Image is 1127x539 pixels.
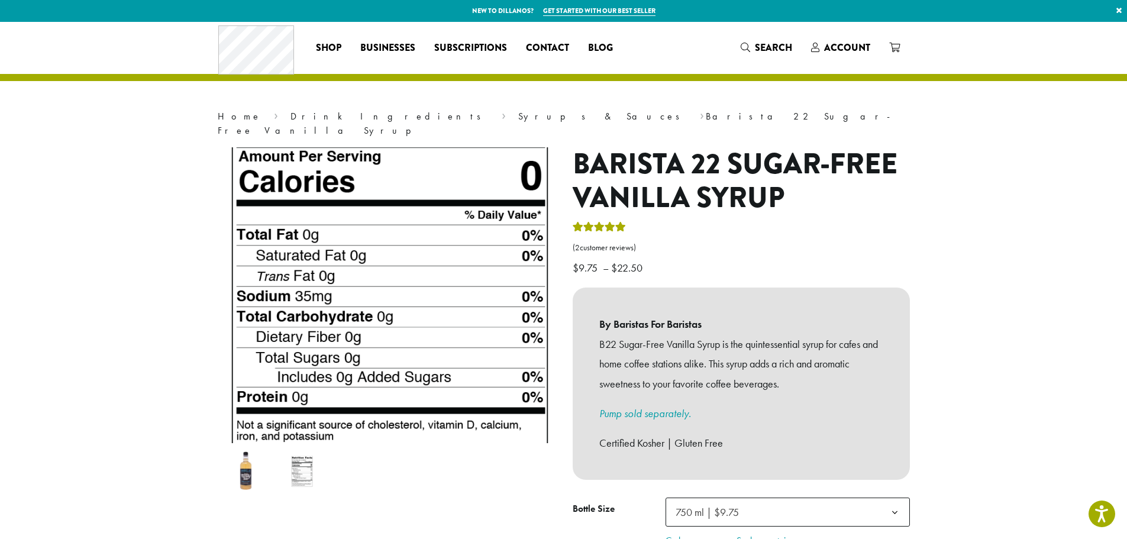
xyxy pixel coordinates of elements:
span: $ [611,261,617,275]
a: Home [218,110,261,122]
span: Subscriptions [434,41,507,56]
a: Drink Ingredients [290,110,489,122]
a: Syrups & Sauces [518,110,687,122]
span: › [274,105,278,124]
a: Shop [306,38,351,57]
span: 750 ml | $9.75 [676,505,739,519]
img: Barista 22 Sugar-Free Vanilla Syrup [222,448,269,495]
span: 2 [575,243,580,253]
span: 750 ml | $9.75 [671,501,751,524]
label: Bottle Size [573,501,666,518]
p: B22 Sugar-Free Vanilla Syrup is the quintessential syrup for cafes and home coffee stations alike... [599,334,883,394]
div: Rated 5.00 out of 5 [573,220,626,238]
a: Get started with our best seller [543,6,655,16]
a: (2customer reviews) [573,242,910,254]
span: › [700,105,704,124]
span: $ [573,261,579,275]
h1: Barista 22 Sugar-Free Vanilla Syrup [573,147,910,215]
a: Pump sold separately. [599,406,691,420]
img: Barista 22 Sugar-Free Vanilla Syrup - Image 2 [279,448,325,495]
span: Shop [316,41,341,56]
a: Search [731,38,802,57]
nav: Breadcrumb [218,109,910,138]
span: Blog [588,41,613,56]
span: – [603,261,609,275]
bdi: 22.50 [611,261,645,275]
span: › [502,105,506,124]
span: Account [824,41,870,54]
bdi: 9.75 [573,261,600,275]
span: 750 ml | $9.75 [666,498,910,527]
span: Businesses [360,41,415,56]
span: Search [755,41,792,54]
p: Certified Kosher | Gluten Free [599,433,883,453]
span: Contact [526,41,569,56]
b: By Baristas For Baristas [599,314,883,334]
